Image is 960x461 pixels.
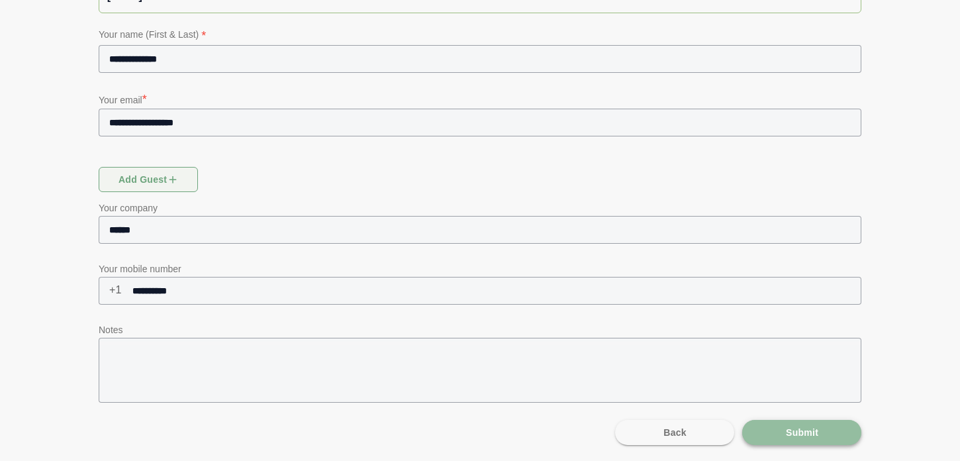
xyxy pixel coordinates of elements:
[742,420,861,445] button: Submit
[99,26,861,45] p: Your name (First & Last)
[99,322,861,338] p: Notes
[99,277,122,303] span: +1
[99,200,861,216] p: Your company
[118,167,179,192] span: Add guest
[99,261,861,277] p: Your mobile number
[785,420,818,445] span: Submit
[99,90,861,109] p: Your email
[663,420,687,445] span: Back
[99,167,198,192] button: Add guest
[615,420,734,445] button: Back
